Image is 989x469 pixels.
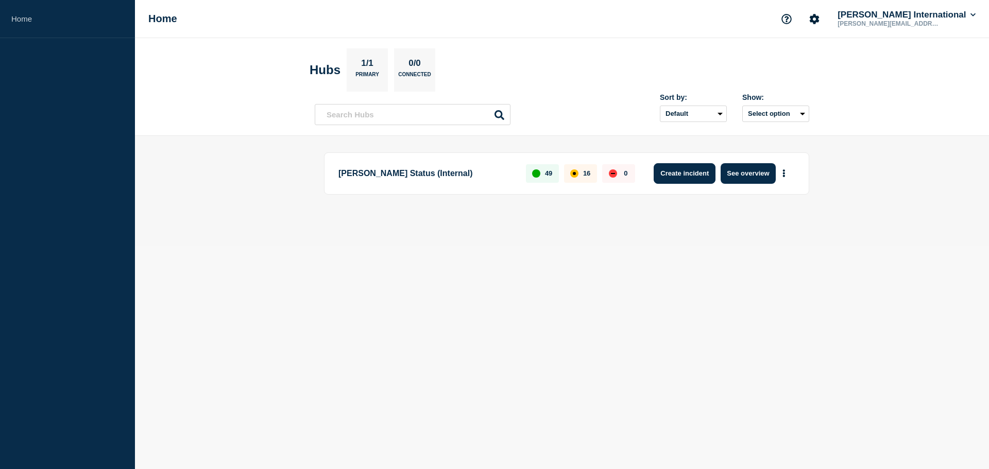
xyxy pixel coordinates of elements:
[654,163,715,184] button: Create incident
[357,58,378,72] p: 1/1
[609,169,617,178] div: down
[355,72,379,82] p: Primary
[624,169,627,177] p: 0
[835,20,943,27] p: [PERSON_NAME][EMAIL_ADDRESS][PERSON_NAME][DOMAIN_NAME]
[338,163,514,184] p: [PERSON_NAME] Status (Internal)
[660,106,727,122] select: Sort by
[398,72,431,82] p: Connected
[315,104,510,125] input: Search Hubs
[776,8,797,30] button: Support
[835,10,978,20] button: [PERSON_NAME] International
[545,169,552,177] p: 49
[532,169,540,178] div: up
[804,8,825,30] button: Account settings
[148,13,177,25] h1: Home
[570,169,578,178] div: affected
[583,169,590,177] p: 16
[742,93,809,101] div: Show:
[310,63,340,77] h2: Hubs
[742,106,809,122] button: Select option
[405,58,425,72] p: 0/0
[660,93,727,101] div: Sort by:
[777,164,791,183] button: More actions
[721,163,775,184] button: See overview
